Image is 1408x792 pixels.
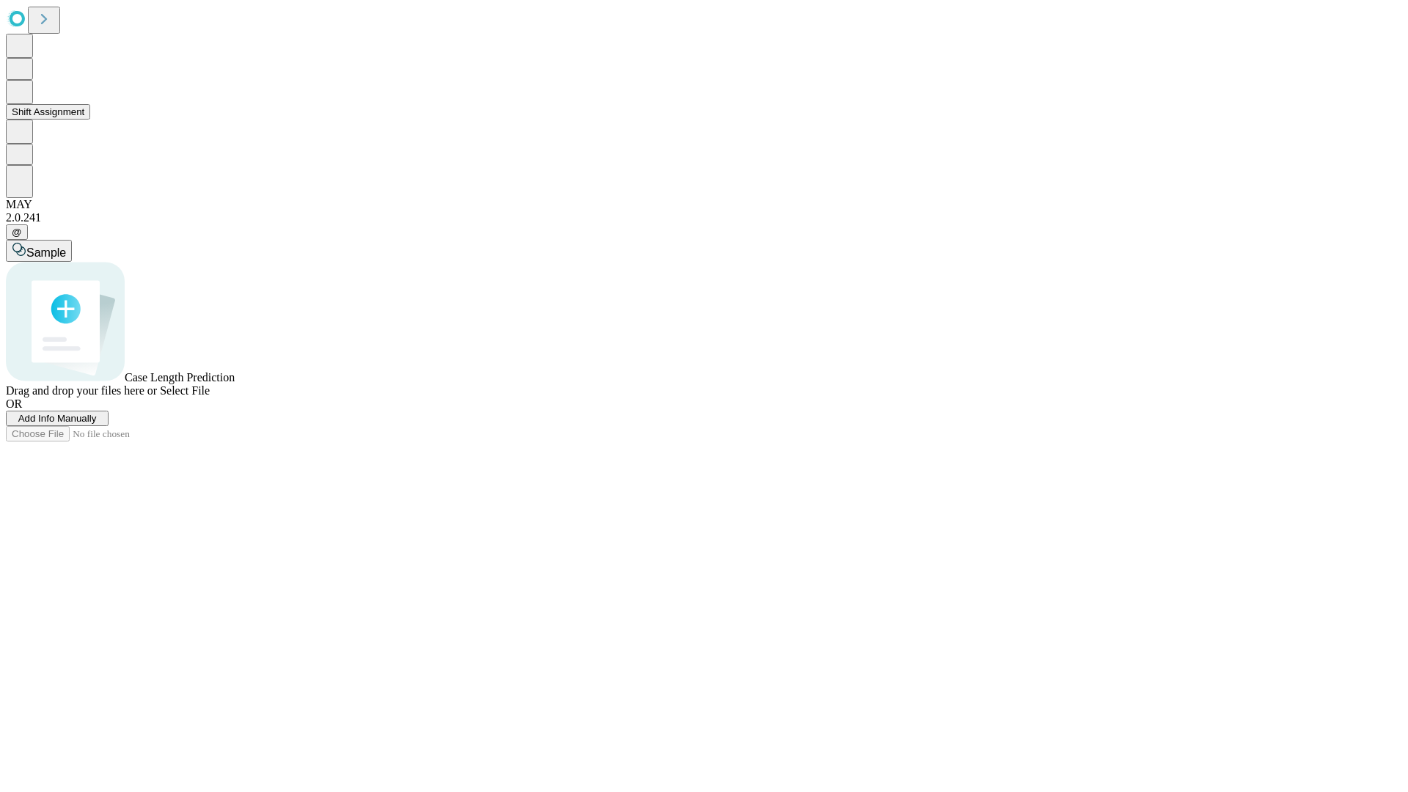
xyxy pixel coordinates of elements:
[6,384,157,397] span: Drag and drop your files here or
[12,227,22,238] span: @
[26,246,66,259] span: Sample
[18,413,97,424] span: Add Info Manually
[6,397,22,410] span: OR
[125,371,235,384] span: Case Length Prediction
[6,211,1402,224] div: 2.0.241
[6,104,90,120] button: Shift Assignment
[160,384,210,397] span: Select File
[6,240,72,262] button: Sample
[6,224,28,240] button: @
[6,411,109,426] button: Add Info Manually
[6,198,1402,211] div: MAY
